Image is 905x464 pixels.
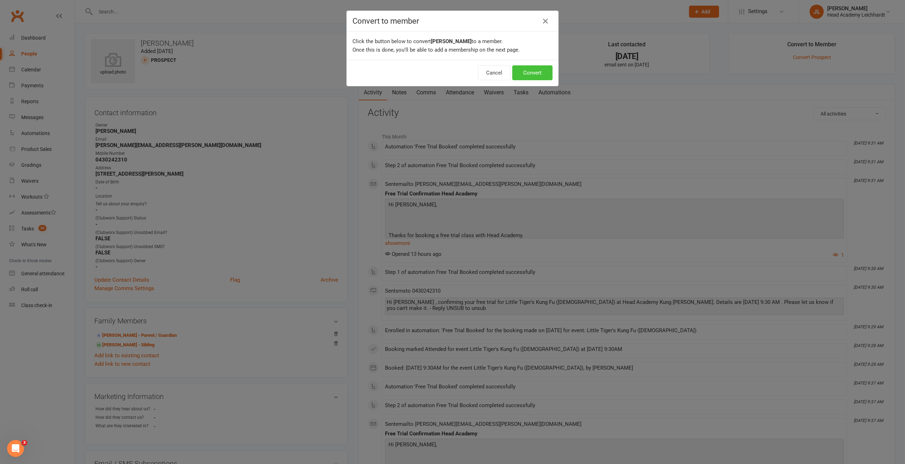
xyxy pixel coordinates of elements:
b: [PERSON_NAME] [431,38,472,45]
iframe: Intercom live chat [7,440,24,457]
div: Click the button below to convert to a member. Once this is done, you'll be able to add a members... [347,31,558,60]
button: Close [540,16,551,27]
button: Cancel [478,65,510,80]
button: Convert [512,65,553,80]
h4: Convert to member [352,17,553,25]
span: 3 [22,440,27,446]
